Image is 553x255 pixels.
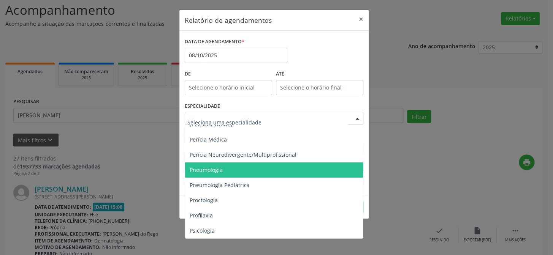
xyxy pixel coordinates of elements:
[276,80,363,95] input: Selecione o horário final
[276,68,363,80] label: ATÉ
[190,166,223,173] span: Pneumologia
[190,212,213,219] span: Profilaxia
[190,136,227,143] span: Perícia Médica
[185,68,272,80] label: De
[185,36,244,48] label: DATA DE AGENDAMENTO
[185,48,287,63] input: Selecione uma data ou intervalo
[185,101,220,112] label: ESPECIALIDADE
[185,15,272,25] h5: Relatório de agendamentos
[190,181,250,189] span: Pneumologia Pediátrica
[185,80,272,95] input: Selecione o horário inicial
[190,197,218,204] span: Proctologia
[187,115,348,130] input: Seleciona uma especialidade
[190,151,296,158] span: Perícia Neurodivergente/Multiprofissional
[190,227,215,234] span: Psicologia
[353,10,369,28] button: Close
